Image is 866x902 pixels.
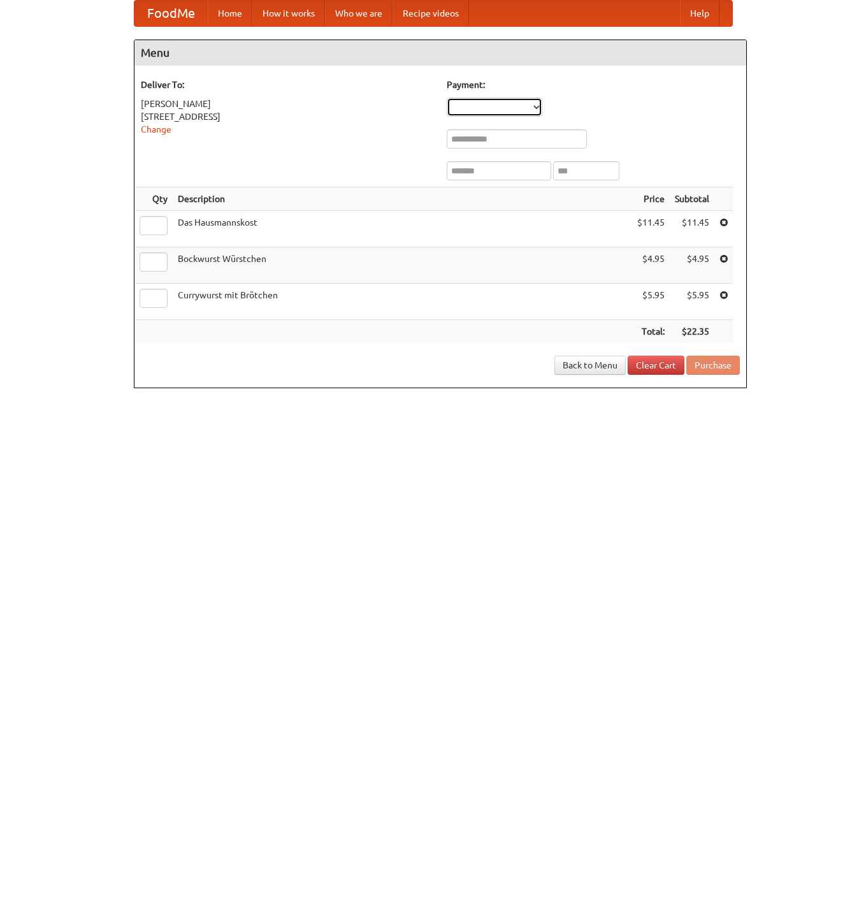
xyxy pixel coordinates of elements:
[325,1,393,26] a: Who we are
[632,247,670,284] td: $4.95
[632,211,670,247] td: $11.45
[632,284,670,320] td: $5.95
[447,78,740,91] h5: Payment:
[628,356,684,375] a: Clear Cart
[393,1,469,26] a: Recipe videos
[554,356,626,375] a: Back to Menu
[670,187,714,211] th: Subtotal
[141,98,434,110] div: [PERSON_NAME]
[141,78,434,91] h5: Deliver To:
[134,1,208,26] a: FoodMe
[670,211,714,247] td: $11.45
[173,284,632,320] td: Currywurst mit Brötchen
[141,110,434,123] div: [STREET_ADDRESS]
[632,187,670,211] th: Price
[173,211,632,247] td: Das Hausmannskost
[134,187,173,211] th: Qty
[670,284,714,320] td: $5.95
[680,1,719,26] a: Help
[173,247,632,284] td: Bockwurst Würstchen
[141,124,171,135] a: Change
[252,1,325,26] a: How it works
[208,1,252,26] a: Home
[173,187,632,211] th: Description
[670,247,714,284] td: $4.95
[670,320,714,344] th: $22.35
[686,356,740,375] button: Purchase
[134,40,746,66] h4: Menu
[632,320,670,344] th: Total:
